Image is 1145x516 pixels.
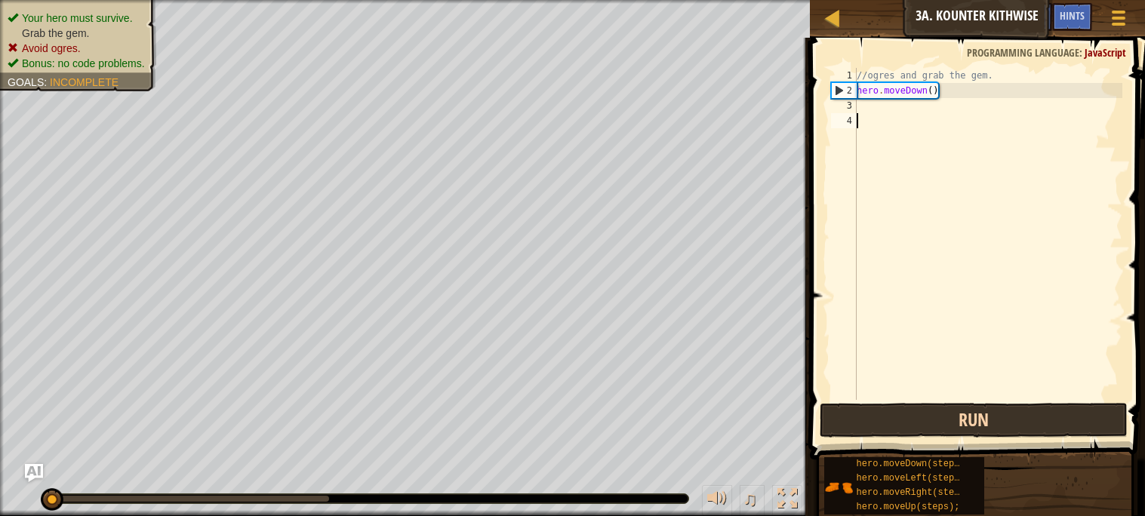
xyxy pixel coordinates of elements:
span: Grab the gem. [22,27,90,39]
li: Your hero must survive. [8,11,145,26]
span: Incomplete [50,76,119,88]
button: Adjust volume [702,485,732,516]
div: 2 [832,83,857,98]
li: Grab the gem. [8,26,145,41]
span: Goals [8,76,44,88]
div: 3 [831,98,857,113]
span: hero.moveLeft(steps); [857,473,971,484]
img: portrait.png [824,473,853,502]
button: Show game menu [1100,3,1137,38]
span: Hints [1060,8,1085,23]
span: Programming language [967,45,1079,60]
div: 1 [831,68,857,83]
span: ♫ [743,487,758,510]
span: Your hero must survive. [22,12,133,24]
button: Ask AI [1011,3,1052,31]
button: Toggle fullscreen [772,485,802,516]
span: : [44,76,50,88]
span: hero.moveRight(steps); [857,487,976,498]
button: Run [820,403,1127,438]
button: ♫ [740,485,765,516]
div: 4 [831,113,857,128]
span: JavaScript [1085,45,1126,60]
button: Ask AI [25,464,43,482]
li: Avoid ogres. [8,41,145,56]
span: Ask AI [1019,8,1045,23]
span: Bonus: no code problems. [22,57,145,69]
span: Avoid ogres. [22,42,81,54]
span: hero.moveUp(steps); [857,502,960,512]
span: hero.moveDown(steps); [857,459,971,469]
span: : [1079,45,1085,60]
li: Bonus: no code problems. [8,56,145,71]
